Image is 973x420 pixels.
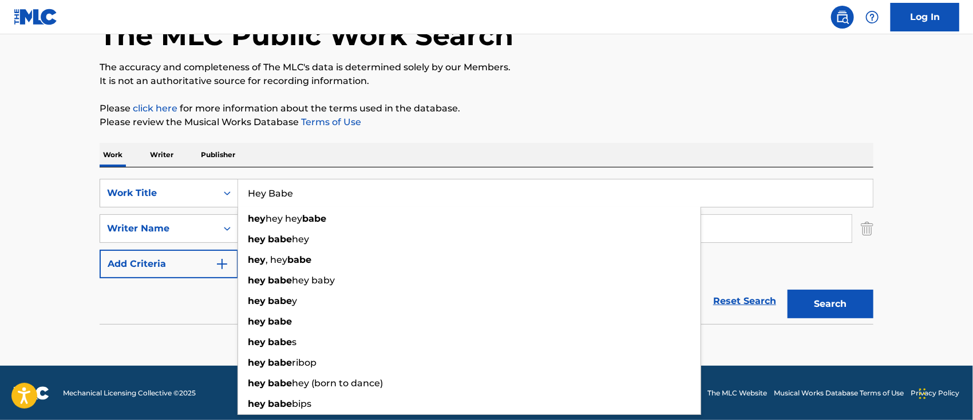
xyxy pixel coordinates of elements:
span: , hey [266,254,287,265]
div: Help [861,6,884,29]
span: hey [292,234,309,245]
strong: hey [248,337,266,347]
iframe: Chat Widget [916,365,973,420]
strong: hey [248,378,266,389]
strong: babe [268,357,292,368]
img: logo [14,386,49,400]
span: hey hey [266,213,302,224]
img: Delete Criterion [861,214,873,243]
a: Terms of Use [299,117,361,127]
strong: hey [248,213,266,224]
p: The accuracy and completeness of The MLC's data is determined solely by our Members. [100,61,873,74]
a: click here [133,103,177,114]
a: Reset Search [707,289,782,314]
div: Work Title [107,186,210,200]
strong: babe [268,234,292,245]
strong: babe [268,295,292,306]
p: Please review the Musical Works Database [100,115,873,129]
strong: hey [248,275,266,286]
img: search [836,10,849,24]
p: Publisher [197,143,239,167]
form: Search Form [100,179,873,324]
span: y [292,295,297,306]
strong: babe [268,398,292,409]
div: Writer Name [107,222,210,235]
span: bips [292,398,311,409]
h1: The MLC Public Work Search [100,18,513,53]
div: Drag [919,377,926,411]
a: Log In [891,3,959,31]
strong: babe [302,213,326,224]
strong: babe [268,275,292,286]
strong: hey [248,254,266,265]
p: Work [100,143,126,167]
strong: babe [268,378,292,389]
p: Writer [147,143,177,167]
span: hey (born to dance) [292,378,383,389]
p: It is not an authoritative source for recording information. [100,74,873,88]
strong: hey [248,234,266,245]
strong: hey [248,316,266,327]
strong: hey [248,295,266,306]
span: ribop [292,357,317,368]
strong: babe [268,337,292,347]
img: MLC Logo [14,9,58,25]
a: Privacy Policy [911,388,959,398]
img: help [865,10,879,24]
span: Mechanical Licensing Collective © 2025 [63,388,196,398]
strong: babe [287,254,311,265]
span: s [292,337,296,347]
button: Add Criteria [100,250,238,278]
strong: hey [248,357,266,368]
strong: babe [268,316,292,327]
strong: hey [248,398,266,409]
img: 9d2ae6d4665cec9f34b9.svg [215,257,229,271]
button: Search [788,290,873,318]
p: Please for more information about the terms used in the database. [100,102,873,115]
a: Musical Works Database Terms of Use [774,388,904,398]
span: hey baby [292,275,335,286]
a: Public Search [831,6,854,29]
a: The MLC Website [707,388,767,398]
